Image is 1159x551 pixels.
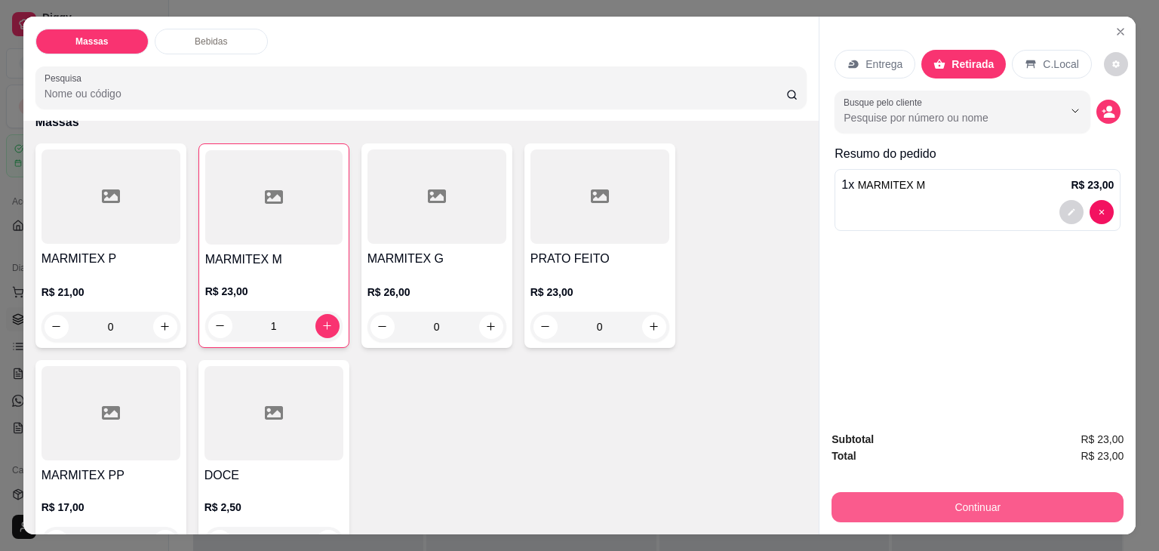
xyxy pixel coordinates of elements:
[204,466,343,485] h4: DOCE
[75,35,108,48] p: Massas
[1059,200,1084,224] button: decrease-product-quantity
[832,450,856,462] strong: Total
[1071,177,1114,192] p: R$ 23,00
[530,250,669,268] h4: PRATO FEITO
[208,314,232,338] button: decrease-product-quantity
[42,250,180,268] h4: MARMITEX P
[533,315,558,339] button: decrease-product-quantity
[832,492,1124,522] button: Continuar
[45,72,87,85] label: Pesquisa
[642,315,666,339] button: increase-product-quantity
[865,57,902,72] p: Entrega
[204,500,343,515] p: R$ 2,50
[153,315,177,339] button: increase-product-quantity
[1104,52,1128,76] button: decrease-product-quantity
[42,285,180,300] p: R$ 21,00
[841,176,925,194] p: 1 x
[1063,99,1087,123] button: Show suggestions
[844,110,1039,125] input: Busque pelo cliente
[45,315,69,339] button: decrease-product-quantity
[832,433,874,445] strong: Subtotal
[367,285,506,300] p: R$ 26,00
[530,285,669,300] p: R$ 23,00
[479,315,503,339] button: increase-product-quantity
[42,466,180,485] h4: MARMITEX PP
[844,96,927,109] label: Busque pelo cliente
[835,145,1121,163] p: Resumo do pedido
[1096,100,1121,124] button: decrease-product-quantity
[370,315,395,339] button: decrease-product-quantity
[45,86,786,101] input: Pesquisa
[1108,20,1133,44] button: Close
[858,179,925,191] span: MARMITEX M
[1090,200,1114,224] button: decrease-product-quantity
[1081,431,1124,448] span: R$ 23,00
[367,250,506,268] h4: MARMITEX G
[951,57,994,72] p: Retirada
[205,284,343,299] p: R$ 23,00
[1081,448,1124,464] span: R$ 23,00
[1043,57,1078,72] p: C.Local
[315,314,340,338] button: increase-product-quantity
[42,500,180,515] p: R$ 17,00
[205,251,343,269] h4: MARMITEX M
[35,113,807,131] p: Massas
[195,35,227,48] p: Bebidas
